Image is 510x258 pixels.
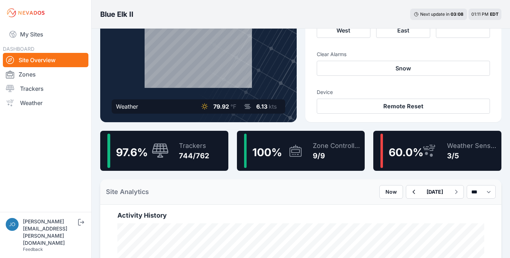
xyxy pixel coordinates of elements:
[179,141,209,151] div: Trackers
[420,11,450,17] span: Next update in
[313,141,362,151] div: Zone Controllers
[100,5,133,24] nav: Breadcrumb
[3,67,88,81] a: Zones
[230,103,236,110] span: °F
[471,11,489,17] span: 01:11 PM
[451,11,463,17] div: 03 : 08
[252,146,282,159] span: 100 %
[313,151,362,161] div: 9/9
[373,131,501,171] a: 60.0%Weather Sensors3/5
[447,141,499,151] div: Weather Sensors
[116,146,148,159] span: 97.6 %
[100,9,133,19] h3: Blue Elk II
[3,26,88,43] a: My Sites
[6,7,46,19] img: Nevados
[179,151,209,161] div: 744/762
[3,96,88,110] a: Weather
[23,218,77,247] div: [PERSON_NAME][EMAIL_ADDRESS][PERSON_NAME][DOMAIN_NAME]
[237,131,365,171] a: 100%Zone Controllers9/9
[490,11,499,17] span: EDT
[23,247,43,252] a: Feedback
[213,103,229,110] span: 79.92
[447,151,499,161] div: 3/5
[116,102,138,111] div: Weather
[317,61,490,76] button: Snow
[317,51,490,58] h3: Clear Alarms
[389,146,423,159] span: 60.0 %
[106,187,149,197] h2: Site Analytics
[256,103,267,110] span: 6.13
[269,103,277,110] span: kts
[317,89,490,96] h3: Device
[3,53,88,67] a: Site Overview
[421,185,449,198] button: [DATE]
[379,185,403,199] button: Now
[117,210,484,220] h2: Activity History
[3,46,34,52] span: DASHBOARD
[317,99,490,114] button: Remote Reset
[100,131,228,171] a: 97.6%Trackers744/762
[6,218,19,231] img: joe.mikula@nevados.solar
[3,81,88,96] a: Trackers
